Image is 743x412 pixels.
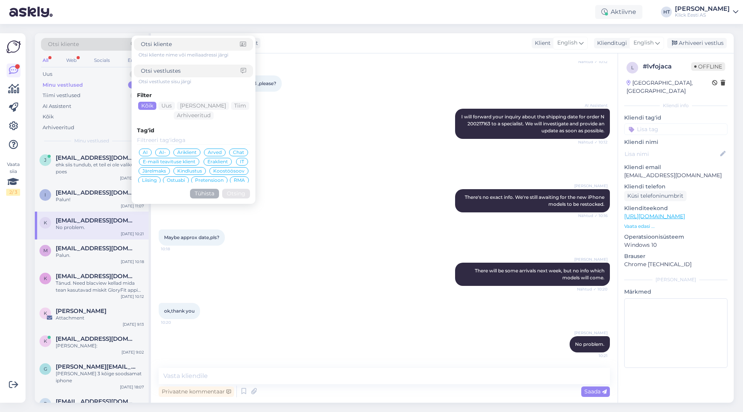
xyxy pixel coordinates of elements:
[123,321,144,327] div: [DATE] 9:13
[6,39,21,54] img: Askly Logo
[691,62,725,71] span: Offline
[624,102,728,109] div: Kliendi info
[128,81,141,89] div: 91
[624,223,728,230] p: Vaata edasi ...
[56,217,136,224] span: keppler88a@gmail.com
[625,150,719,158] input: Lisa nimi
[44,310,47,316] span: K
[43,113,54,121] div: Kõik
[44,157,46,163] span: j
[56,315,144,321] div: Attachment
[56,224,144,231] div: No problem.
[56,273,136,280] span: kaanutoks@gmail.com
[56,245,136,252] span: margus.radik@hotmail.com
[142,178,157,183] span: Liising
[139,51,253,58] div: Otsi kliente nime või meiliaadressi järgi
[624,191,687,201] div: Küsi telefoninumbrit
[595,5,642,19] div: Aktiivne
[142,169,166,173] span: Järelmaks
[627,79,712,95] div: [GEOGRAPHIC_DATA], [GEOGRAPHIC_DATA]
[624,123,728,135] input: Lisa tag
[43,92,80,99] div: Tiimi vestlused
[56,196,144,203] div: Palun!
[44,220,47,226] span: k
[631,65,634,70] span: l
[56,342,144,349] div: [PERSON_NAME]:
[139,78,253,85] div: Otsi vestluste sisu järgi
[43,70,52,78] div: Uus
[45,192,46,198] span: i
[137,136,250,145] input: Filtreeri tag'idega
[130,92,141,99] div: 2
[557,39,577,47] span: English
[532,39,551,47] div: Klient
[584,388,607,395] span: Saada
[624,163,728,171] p: Kliendi email
[120,175,144,181] div: [DATE] 12:02
[574,183,608,189] span: [PERSON_NAME]
[48,40,79,48] span: Otsi kliente
[624,114,728,122] p: Kliendi tag'id
[675,6,730,12] div: [PERSON_NAME]
[143,150,148,155] span: AI
[624,204,728,212] p: Klienditeekond
[43,248,48,253] span: m
[579,103,608,108] span: AI Assistent
[92,55,111,65] div: Socials
[120,384,144,390] div: [DATE] 18:07
[6,161,20,196] div: Vaata siia
[675,6,738,18] a: [PERSON_NAME]Klick Eesti AS
[159,386,234,397] div: Privaatne kommentaar
[164,308,195,314] span: ok,thank you
[624,171,728,180] p: [EMAIL_ADDRESS][DOMAIN_NAME]
[56,252,144,259] div: Palun.
[633,39,654,47] span: English
[121,231,144,237] div: [DATE] 10:21
[624,252,728,260] p: Brauser
[56,398,136,405] span: pqtrickss@gmail.com
[43,124,74,132] div: Arhiveeritud
[624,276,728,283] div: [PERSON_NAME]
[161,246,190,252] span: 10:18
[574,256,608,262] span: [PERSON_NAME]
[43,103,71,110] div: AI Assistent
[56,363,136,370] span: georg@netikodu.ee
[121,203,144,209] div: [DATE] 11:07
[661,7,672,17] div: HT
[475,268,606,280] span: There will be some arrivals next week, but no info which models will come.
[143,159,195,164] span: E-maili teavituse klient
[44,366,47,372] span: g
[137,127,250,135] div: Tag'id
[74,137,109,144] span: Minu vestlused
[126,55,142,65] div: Email
[56,308,106,315] span: Kalmer Kalaus
[56,189,136,196] span: info@aklveod.ee
[643,62,691,71] div: # lvfojaca
[624,183,728,191] p: Kliendi telefon
[575,341,604,347] span: No problem.
[56,370,144,384] div: [PERSON_NAME] 3 kõige soodsamat iphone
[43,81,83,89] div: Minu vestlused
[56,335,136,342] span: kaarel@funktory.ee
[624,288,728,296] p: Märkmed
[624,213,685,220] a: [URL][DOMAIN_NAME]
[594,39,627,47] div: Klienditugi
[667,38,727,48] div: Arhiveeri vestlus
[577,286,608,292] span: Nähtud ✓ 10:20
[138,102,156,110] div: Kõik
[141,40,240,48] input: Otsi kliente
[56,280,144,294] div: Tänud. Need blacview kellad mida tean kasutavad miskit GloryFit appi mis on pehmelt öeldes "kehv".
[122,349,144,355] div: [DATE] 9:02
[41,55,50,65] div: All
[65,55,78,65] div: Web
[578,139,608,145] span: Nähtud ✓ 10:12
[578,213,608,219] span: Nähtud ✓ 10:16
[624,233,728,241] p: Operatsioonisüsteem
[44,401,47,407] span: p
[578,59,608,65] span: Nähtud ✓ 10:12
[141,67,241,75] input: Otsi vestlustes
[121,294,144,299] div: [DATE] 10:12
[6,189,20,196] div: 2 / 3
[675,12,730,18] div: Klick Eesti AS
[164,234,219,240] span: Maybe approx date,pls?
